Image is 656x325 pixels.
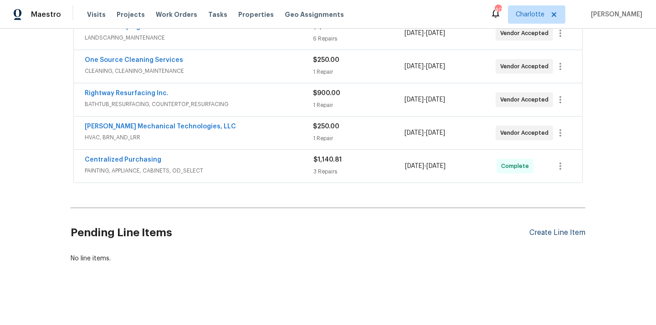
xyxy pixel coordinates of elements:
span: LANDSCAPING_MAINTENANCE [85,33,313,42]
a: Rightway Resurfacing Inc. [85,90,169,96]
span: Projects [117,10,145,19]
span: [PERSON_NAME] [587,10,642,19]
a: [PERSON_NAME] Mechanical Technologies, LLC [85,123,236,130]
span: [DATE] [405,30,424,36]
span: - [405,162,446,171]
span: BATHTUB_RESURFACING, COUNTERTOP_RESURFACING [85,100,313,109]
span: [DATE] [405,63,424,70]
span: [DATE] [405,96,424,103]
span: [DATE] [426,130,445,136]
span: $250.00 [313,57,339,63]
span: HVAC, BRN_AND_LRR [85,133,313,142]
div: 40 [495,5,501,15]
span: Vendor Accepted [500,128,552,137]
span: - [405,62,445,71]
span: Tasks [208,11,227,18]
span: Vendor Accepted [500,95,552,104]
div: 1 Repair [313,134,404,143]
div: 3 Repairs [313,167,405,176]
span: CLEANING, CLEANING_MAINTENANCE [85,66,313,76]
div: 1 Repair [313,101,404,110]
span: Geo Assignments [285,10,344,19]
span: [DATE] [426,63,445,70]
span: $1,140.81 [313,157,342,163]
span: Properties [238,10,274,19]
span: $900.00 [313,90,340,96]
div: No line items. [71,254,585,263]
span: Visits [87,10,106,19]
span: $250.00 [313,123,339,130]
span: Maestro [31,10,61,19]
span: - [405,29,445,38]
span: [DATE] [426,30,445,36]
div: Create Line Item [529,229,585,237]
span: Charlotte [516,10,544,19]
span: - [405,128,445,137]
span: PAINTING, APPLIANCE, CABINETS, OD_SELECT [85,166,313,175]
span: Vendor Accepted [500,29,552,38]
span: Vendor Accepted [500,62,552,71]
span: [DATE] [405,130,424,136]
span: - [405,95,445,104]
a: Centralized Purchasing [85,157,161,163]
div: 6 Repairs [313,34,404,43]
a: One Source Cleaning Services [85,57,183,63]
span: [DATE] [426,96,445,103]
h2: Pending Line Items [71,212,529,254]
span: [DATE] [426,163,446,169]
div: 1 Repair [313,67,404,76]
span: [DATE] [405,163,424,169]
span: Work Orders [156,10,197,19]
span: Complete [501,162,533,171]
